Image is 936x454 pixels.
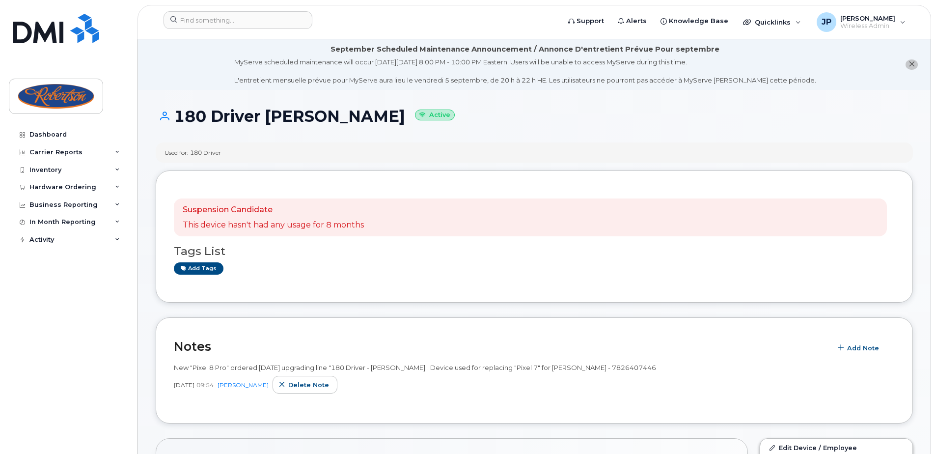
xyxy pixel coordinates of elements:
[218,381,269,389] a: [PERSON_NAME]
[831,340,887,357] button: Add Note
[330,44,719,55] div: September Scheduled Maintenance Announcement / Annonce D'entretient Prévue Pour septembre
[174,339,826,354] h2: Notes
[288,380,329,390] span: Delete note
[174,262,223,275] a: Add tags
[906,59,918,70] button: close notification
[183,204,364,216] p: Suspension Candidate
[156,108,913,125] h1: 180 Driver [PERSON_NAME]
[196,381,214,389] span: 09:54
[847,343,879,353] span: Add Note
[273,376,337,394] button: Delete note
[234,57,816,85] div: MyServe scheduled maintenance will occur [DATE][DATE] 8:00 PM - 10:00 PM Eastern. Users will be u...
[183,220,364,231] p: This device hasn't had any usage for 8 months
[415,110,455,121] small: Active
[174,381,194,389] span: [DATE]
[165,148,221,157] div: Used for: 180 Driver
[174,364,656,371] span: New "Pixel 8 Pro" ordered [DATE] upgrading line "180 Driver - [PERSON_NAME]". Device used for rep...
[174,245,895,257] h3: Tags List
